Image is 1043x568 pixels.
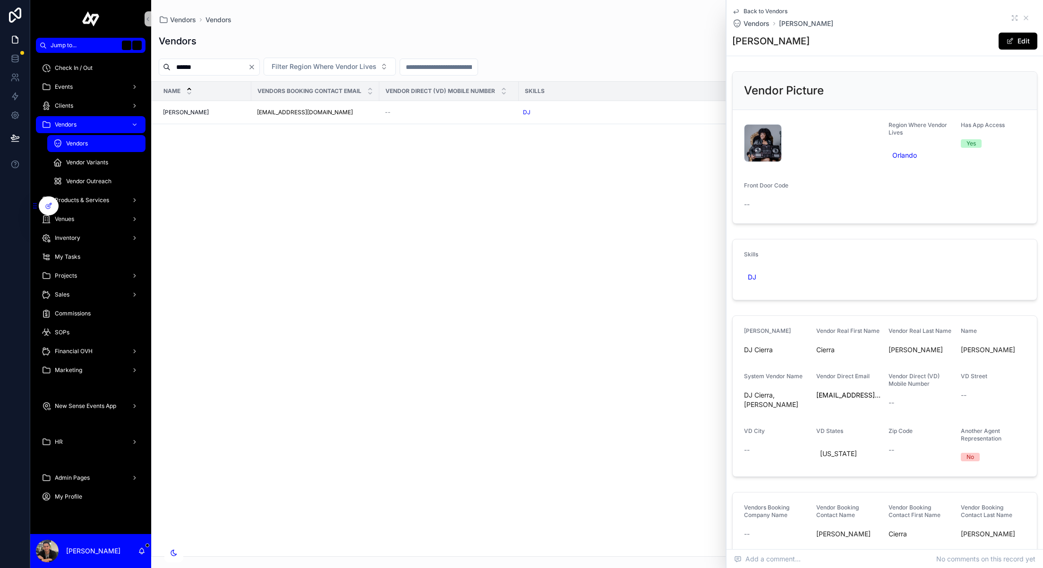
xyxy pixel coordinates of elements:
a: [PERSON_NAME] [779,19,833,28]
span: -- [385,109,391,116]
span: System Vendor Name [744,373,803,380]
span: Region Where Vendor Lives [889,121,947,136]
span: Vendors [170,15,196,25]
span: Projects [55,272,77,280]
span: Cierra [816,345,881,355]
button: Jump to...K [36,38,145,53]
span: My Tasks [55,253,80,261]
span: My Profile [55,493,82,500]
span: Back to Vendors [744,8,787,15]
span: Vendors Booking Contact Email [257,87,361,95]
span: VD Street [961,373,987,380]
span: Vendors Booking Company Name [744,504,789,518]
button: Clear [248,63,259,71]
a: Projects [36,267,145,284]
span: Vendor Booking Contact Name [816,504,859,518]
span: Front Door Code [744,182,788,189]
span: VD City [744,427,765,434]
a: SOPs [36,324,145,341]
a: My Profile [36,488,145,505]
a: [EMAIL_ADDRESS][DOMAIN_NAME] [816,390,881,400]
span: Clients [55,102,73,110]
span: -- [744,445,750,455]
span: Vendor Direct Email [816,373,870,380]
a: [EMAIL_ADDRESS][DOMAIN_NAME] [257,109,353,116]
span: [PERSON_NAME] [961,345,1026,355]
span: Vendor Direct (VD) Mobile Number [889,373,940,387]
span: -- [744,529,750,539]
span: Venues [55,215,74,223]
span: Name [961,327,977,334]
span: Vendors [55,121,77,128]
a: Back to Vendors [732,8,787,15]
a: Vendor Outreach [47,173,145,190]
span: Inventory [55,234,80,242]
span: -- [889,398,894,407]
span: Check In / Out [55,64,93,72]
span: [PERSON_NAME] [816,529,881,539]
span: K [133,42,141,49]
span: Admin Pages [55,474,90,482]
a: Commissions [36,305,145,322]
span: DJ Cierra, [PERSON_NAME] [744,390,809,409]
span: Financial OVH [55,348,93,355]
span: Vendor Direct (VD) Mobile Number [385,87,495,95]
h1: Vendors [159,34,197,48]
a: Vendor Variants [47,154,145,171]
a: Vendors [205,15,231,25]
span: DJ [748,272,756,282]
span: Products & Services [55,196,109,204]
a: Vendors [732,19,769,28]
a: Events [36,78,145,95]
button: Select Button [264,58,396,76]
a: [PERSON_NAME] [163,109,246,116]
span: Name [163,87,180,95]
span: [PERSON_NAME] [744,327,791,334]
span: Skills [744,251,758,258]
a: Orlando [889,149,921,162]
span: HR [55,438,63,446]
span: Vendor Booking Contact Last Name [961,504,1012,518]
span: Commissions [55,310,91,317]
span: Another Agent Representation [961,427,1001,442]
a: Admin Pages [36,469,145,486]
button: Edit [999,33,1037,50]
span: Vendor Real First Name [816,327,880,334]
span: Marketing [55,366,82,374]
span: Jump to... [51,42,118,49]
span: Orlando [892,151,917,160]
span: [PERSON_NAME] [889,345,953,355]
span: Sales [55,291,69,298]
div: No [966,453,974,461]
span: Vendors [66,140,88,147]
span: Events [55,83,73,91]
a: Sales [36,286,145,303]
a: HR [36,433,145,450]
span: Vendors [744,19,769,28]
p: [PERSON_NAME] [66,546,120,556]
span: -- [744,200,750,209]
a: Products & Services [36,192,145,209]
span: VD States [816,427,843,434]
span: DJ [523,109,530,116]
span: No comments on this record yet [936,554,1035,564]
span: [PERSON_NAME] [961,529,1026,539]
a: DJ [519,105,1030,120]
span: [US_STATE] [820,449,857,458]
a: Marketing [36,362,145,379]
h2: Vendor Picture [744,83,824,98]
span: [PERSON_NAME] [163,109,209,116]
span: Vendor Real Last Name [889,327,951,334]
a: [EMAIL_ADDRESS][DOMAIN_NAME] [257,109,374,116]
span: Vendor Booking Contact First Name [889,504,940,518]
a: Inventory [36,229,145,246]
div: Yes [966,139,976,148]
a: Vendors [159,15,196,25]
a: -- [385,109,513,116]
a: New Sense Events App [36,398,145,415]
span: Add a comment... [734,554,801,564]
span: SOPs [55,329,69,336]
span: Vendor Outreach [66,178,111,185]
